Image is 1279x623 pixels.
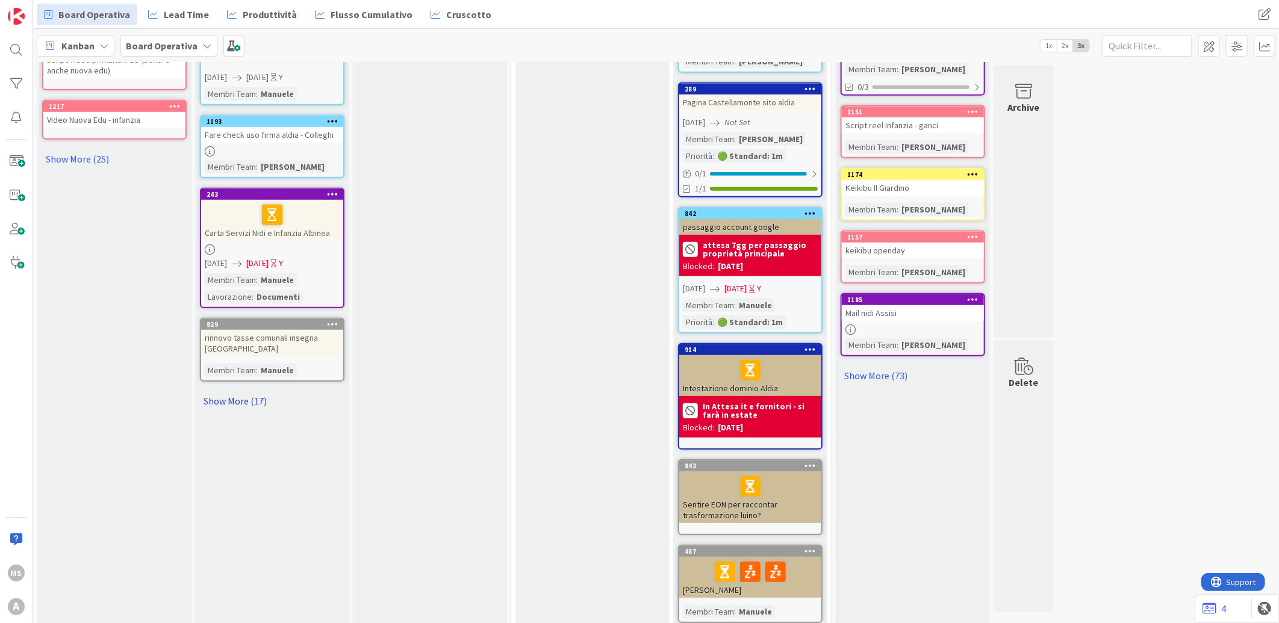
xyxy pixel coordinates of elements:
div: Y [279,257,283,270]
div: [PERSON_NAME] [898,338,968,352]
span: 0/3 [857,81,869,93]
div: 1193 [201,116,343,127]
div: Priorità [683,315,712,329]
div: 1217 [49,102,185,111]
a: Cruscotto [423,4,499,25]
div: Keikibu Il Giardino [842,180,984,196]
div: 1151Script reel Infanzia - ganci [842,107,984,133]
div: 1174Keikibu Il Giardino [842,169,984,196]
div: 842 [685,209,821,218]
div: 243Carta Servizi Nidi e Infanzia Albinea [201,189,343,241]
div: 1185 [842,294,984,305]
span: Board Operativa [58,7,130,22]
div: VIdeo Nuova Edu - infanzia [43,112,185,128]
img: Visit kanbanzone.com [8,8,25,25]
span: : [734,605,736,618]
div: 1193Fare check uso firma aldia - Colleghi [201,116,343,143]
div: 289 [679,84,821,95]
div: 843 [685,462,821,470]
span: : [256,160,258,173]
div: 1174 [842,169,984,180]
div: Documenti [254,290,303,303]
div: Archive [1008,100,1040,114]
div: Membri Team [683,299,734,312]
div: MS [8,565,25,581]
span: [DATE] [205,257,227,270]
span: 1x [1041,40,1057,52]
div: Membri Team [683,605,734,618]
span: : [734,132,736,146]
div: 1157keikibu openday [842,232,984,258]
span: : [256,87,258,101]
div: Y [279,71,283,84]
div: 289Pagina Castellamonte sito aldia [679,84,821,110]
div: Membri Team [845,63,897,76]
a: Show More (17) [200,391,344,411]
div: 843Sentire EON per raccontar trasformazione luino? [679,460,821,523]
span: [DATE] [683,116,705,129]
div: 🟢 Standard: 1m [714,315,786,329]
span: : [256,364,258,377]
span: : [256,273,258,287]
span: 0 / 1 [695,167,706,180]
div: Manuele [258,364,297,377]
span: 1/1 [695,182,706,195]
div: 1174 [847,170,984,179]
div: 1151 [842,107,984,117]
a: Flusso Cumulativo [308,4,420,25]
div: Membri Team [205,160,256,173]
a: Show More (25) [42,149,187,169]
div: 843 [679,460,821,471]
span: Cruscotto [446,7,491,22]
i: Not Set [724,117,750,128]
div: Manuele [736,299,775,312]
div: 1217 [43,101,185,112]
div: Membri Team [683,132,734,146]
div: 487[PERSON_NAME] [679,546,821,598]
div: Manuele [258,273,297,287]
div: [PERSON_NAME] [898,63,968,76]
div: Sentire EON per raccontar trasformazione luino? [679,471,821,523]
div: Membri Team [205,273,256,287]
div: Pagina Castellamonte sito aldia [679,95,821,110]
div: A [8,598,25,615]
div: [PERSON_NAME] [679,557,821,598]
div: Fare check uso firma aldia - Colleghi [201,127,343,143]
span: : [897,140,898,153]
div: 0/1 [679,166,821,181]
span: : [897,265,898,279]
div: [PERSON_NAME] [258,160,328,173]
span: Produttività [243,7,297,22]
div: [DATE] [718,421,743,434]
span: 2x [1057,40,1073,52]
div: 829 [201,319,343,330]
a: Produttività [220,4,304,25]
span: [DATE] [246,71,269,84]
span: Flusso Cumulativo [331,7,412,22]
a: Board Operativa [37,4,137,25]
div: 1217VIdeo Nuova Edu - infanzia [43,101,185,128]
span: Support [25,2,55,16]
div: 842passaggio account google [679,208,821,235]
div: passaggio account google [679,219,821,235]
div: 829 [207,320,343,329]
div: Script reel Infanzia - ganci [842,117,984,133]
div: [PERSON_NAME] [898,265,968,279]
a: Show More (73) [841,366,985,385]
span: : [897,63,898,76]
div: 914 [685,346,821,354]
div: 1151 [847,108,984,116]
div: 1157 [842,232,984,243]
div: 1185Mail nidi Assisi [842,294,984,321]
div: [PERSON_NAME] [898,140,968,153]
div: Manuele [258,87,297,101]
div: Membri Team [845,203,897,216]
div: 487 [685,547,821,556]
div: 1193 [207,117,343,126]
span: : [734,299,736,312]
div: Y [757,282,761,295]
div: Membri Team [845,265,897,279]
div: 243 [207,190,343,199]
div: 1157 [847,233,984,241]
a: Lead Time [141,4,216,25]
